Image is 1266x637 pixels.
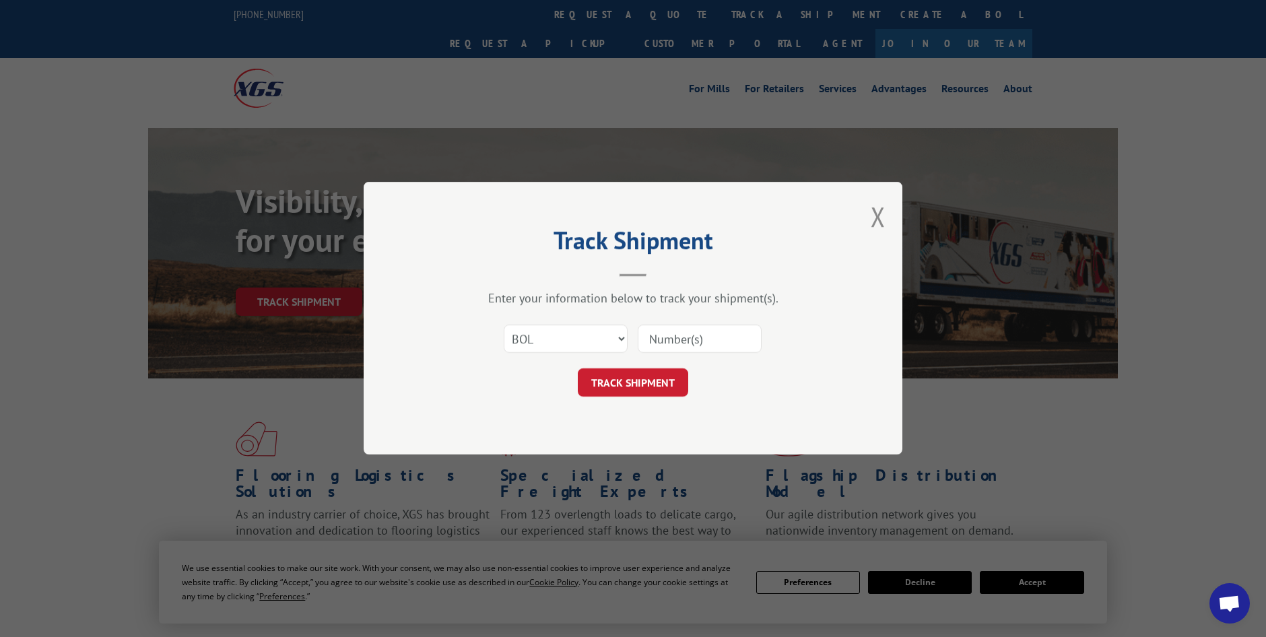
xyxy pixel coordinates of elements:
button: Close modal [871,199,886,234]
h2: Track Shipment [431,231,835,257]
div: Open chat [1209,583,1250,624]
input: Number(s) [638,325,762,354]
div: Enter your information below to track your shipment(s). [431,291,835,306]
button: TRACK SHIPMENT [578,369,688,397]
